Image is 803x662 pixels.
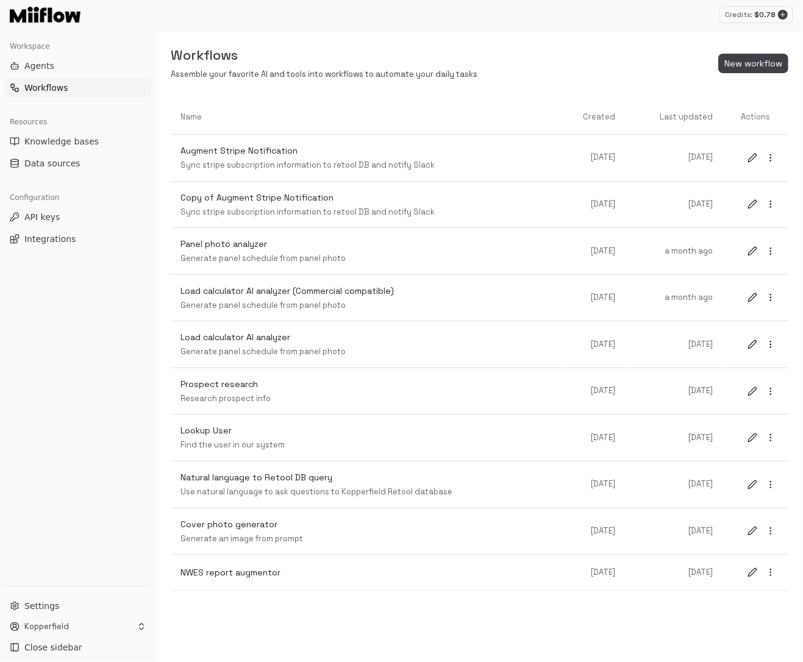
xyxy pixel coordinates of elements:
a: [DATE] [564,516,625,547]
button: more [763,336,779,352]
a: [DATE] [625,189,723,220]
p: Prospect research [180,378,554,391]
h5: Workflows [171,46,477,64]
span: Integrations [24,233,76,245]
p: Sync stripe subscription information to retool DB and notify Slack [180,207,554,218]
span: Knowledge bases [24,135,99,148]
a: Copy of Augment Stripe NotificationSync stripe subscription information to retool DB and notify S... [171,182,564,228]
a: [DATE] [625,142,723,173]
span: Agents [24,60,54,72]
p: [DATE] [635,525,713,537]
a: [DATE] [564,375,625,407]
button: edit [744,290,760,305]
button: edit [744,477,760,493]
p: [DATE] [635,432,713,444]
button: Workflows [5,78,151,98]
a: [DATE] [625,422,723,454]
p: [DATE] [635,385,713,397]
a: editmore [735,420,788,455]
button: more [763,150,779,166]
p: Generate panel schedule from panel photo [180,253,554,265]
p: Natural language to Retool DB query [180,471,554,484]
a: [DATE] [564,469,625,500]
a: NWES report augmentor [171,557,564,589]
button: more [763,477,779,493]
th: Created [564,100,625,135]
a: [DATE] [564,189,625,220]
button: API keys [5,207,151,227]
div: Configuration [5,188,151,207]
button: more [763,383,779,399]
p: Credits: [725,10,752,20]
p: a month ago [635,292,713,304]
p: Generate panel schedule from panel photo [180,300,554,311]
p: [DATE] [574,199,615,210]
p: Cover photo generator [180,518,554,531]
button: more [763,430,779,446]
p: [DATE] [574,385,615,397]
button: edit [744,383,760,399]
p: [DATE] [635,479,713,490]
p: Sync stripe subscription information to retool DB and notify Slack [180,160,554,171]
a: [DATE] [564,329,625,360]
a: [DATE] [564,557,625,588]
p: Research prospect info [180,393,554,405]
p: Kopperfield [24,621,69,633]
a: [DATE] [625,375,723,407]
img: Logo [10,7,80,23]
a: Lookup UserFind the user in our system [171,415,564,461]
button: edit [744,196,760,212]
a: editmore [735,513,788,549]
span: Close sidebar [24,641,82,653]
th: Actions [723,100,788,135]
a: a month ago [625,236,723,267]
a: [DATE] [564,422,625,454]
p: [DATE] [574,292,615,304]
button: New workflow [718,54,788,74]
p: Panel photo analyzer [180,238,554,251]
button: Agents [5,56,151,76]
span: Settings [24,600,59,612]
button: Add credits [778,10,788,20]
button: more [763,290,779,305]
p: [DATE] [574,339,615,351]
a: editmore [735,555,788,590]
p: Load calculator AI analyzer [180,331,554,344]
button: Settings [5,596,151,616]
a: editmore [735,187,788,222]
p: Use natural language to ask questions to Kopperfield Retool database [180,486,554,498]
p: [DATE] [574,525,615,537]
a: [DATE] [564,282,625,313]
a: editmore [735,327,788,362]
th: Last updated [625,100,723,135]
p: $ 0.78 [754,9,776,20]
button: more [763,196,779,212]
p: [DATE] [574,152,615,163]
p: Augment Stripe Notification [180,144,554,157]
button: edit [744,564,760,580]
p: [DATE] [574,567,615,578]
p: NWES report augmentor [180,566,554,579]
p: [DATE] [635,339,713,351]
p: Find the user in our system [180,440,554,451]
button: Kopperfield [5,618,151,635]
a: editmore [735,280,788,315]
a: [DATE] [564,236,625,267]
p: [DATE] [635,199,713,210]
p: Copy of Augment Stripe Notification [180,191,554,204]
button: Integrations [5,229,151,249]
button: edit [744,243,760,259]
button: more [763,564,779,580]
a: Cover photo generatorGenerate an image from prompt [171,508,564,555]
a: Prospect researchResearch prospect info [171,368,564,415]
a: editmore [735,233,788,269]
p: [DATE] [574,432,615,444]
p: Generate panel schedule from panel photo [180,346,554,358]
a: Load calculator AI analyzerGenerate panel schedule from panel photo [171,321,564,368]
a: a month ago [625,282,723,313]
button: edit [744,523,760,539]
a: editmore [735,374,788,409]
a: [DATE] [564,142,625,173]
a: Augment Stripe NotificationSync stripe subscription information to retool DB and notify Slack [171,135,564,181]
span: Workflows [24,82,68,94]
